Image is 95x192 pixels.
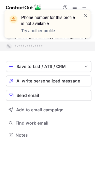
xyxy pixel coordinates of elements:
button: Send email [6,90,91,101]
button: Add to email campaign [6,104,91,115]
p: Try another profile [21,28,76,34]
div: Save to List / ATS / CRM [16,64,81,69]
span: Find work email [16,120,89,126]
img: warning [9,14,18,24]
img: ContactOut v5.3.10 [6,4,42,11]
button: Find work email [6,119,91,127]
span: Add to email campaign [16,107,64,112]
span: AI write personalized message [16,79,80,83]
span: Notes [16,132,89,138]
header: Phone number for this profile is not available [21,14,76,26]
button: AI write personalized message [6,76,91,86]
button: save-profile-one-click [6,61,91,72]
span: Send email [16,93,39,98]
button: Notes [6,131,91,139]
